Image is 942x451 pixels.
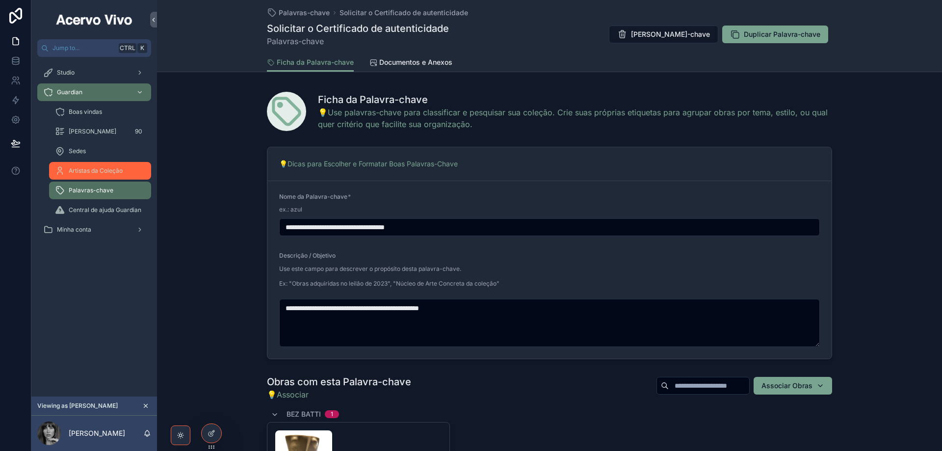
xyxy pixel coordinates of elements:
span: Viewing as [PERSON_NAME] [37,402,118,410]
div: scrollable content [31,57,157,251]
span: Associar Obras [761,381,812,391]
button: Duplicar Palavra-chave [722,26,828,43]
h1: Obras com esta Palavra-chave [267,375,411,389]
a: Sedes [49,142,151,160]
a: Boas vindas [49,103,151,121]
a: Solicitar o Certificado de autenticidade [340,8,468,18]
button: Associar Obras [754,377,832,395]
a: Minha conta [37,221,151,239]
span: Descrição / Objetivo [279,252,336,259]
a: [PERSON_NAME]90 [49,123,151,140]
span: Documentos e Anexos [379,57,452,67]
span: Sedes [69,147,86,155]
a: 💡Associar [267,389,411,400]
span: Artistas da Coleção [69,167,123,175]
span: Minha conta [57,226,91,234]
button: [PERSON_NAME]-chave [609,26,718,43]
div: 90 [132,126,145,137]
h1: Solicitar o Certificado de autenticidade [267,22,449,35]
a: 💡Use palavras-chave para classificar e pesquisar sua coleção. Crie suas próprias etiquetas para a... [318,106,832,130]
img: App logo [54,12,134,27]
span: Bez Batti [287,409,321,419]
span: Guardian [57,88,82,96]
span: Palavras-chave [279,8,330,18]
span: Ficha da Palavra-chave [277,57,354,67]
span: ex.: azul [279,206,302,213]
a: Documentos e Anexos [369,53,452,73]
span: Boas vindas [69,108,102,116]
a: Palavras-chave [49,182,151,199]
span: [PERSON_NAME]-chave [631,29,710,39]
span: Duplicar Palavra-chave [744,29,820,39]
a: 💡Dicas para Escolher e Formatar Boas Palavras-Chave [279,159,458,168]
p: Ex: "Obras adquiridas no leilão de 2023", "Núcleo de Arte Concreta da coleção" [279,279,499,288]
span: Jump to... [52,44,115,52]
a: Central de ajuda Guardian [49,201,151,219]
a: Palavras-chave [267,8,330,18]
span: Central de ajuda Guardian [69,206,141,214]
span: Nome da Palavra-chave [279,193,347,200]
span: Palavras-chave [267,35,449,47]
a: Guardian [37,83,151,101]
span: Studio [57,69,75,77]
span: Palavras-chave [69,186,113,194]
a: Studio [37,64,151,81]
p: Use este campo para descrever o propósito desta palavra-chave. [279,265,499,273]
button: Jump to...CtrlK [37,39,151,57]
div: 1 [331,410,333,418]
span: [PERSON_NAME] [69,128,116,135]
span: Ctrl [119,43,136,53]
a: Ficha da Palavra-chave [267,53,354,72]
h1: Ficha da Palavra-chave [318,93,832,106]
p: [PERSON_NAME] [69,428,125,438]
a: Artistas da Coleção [49,162,151,180]
span: K [138,44,146,52]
